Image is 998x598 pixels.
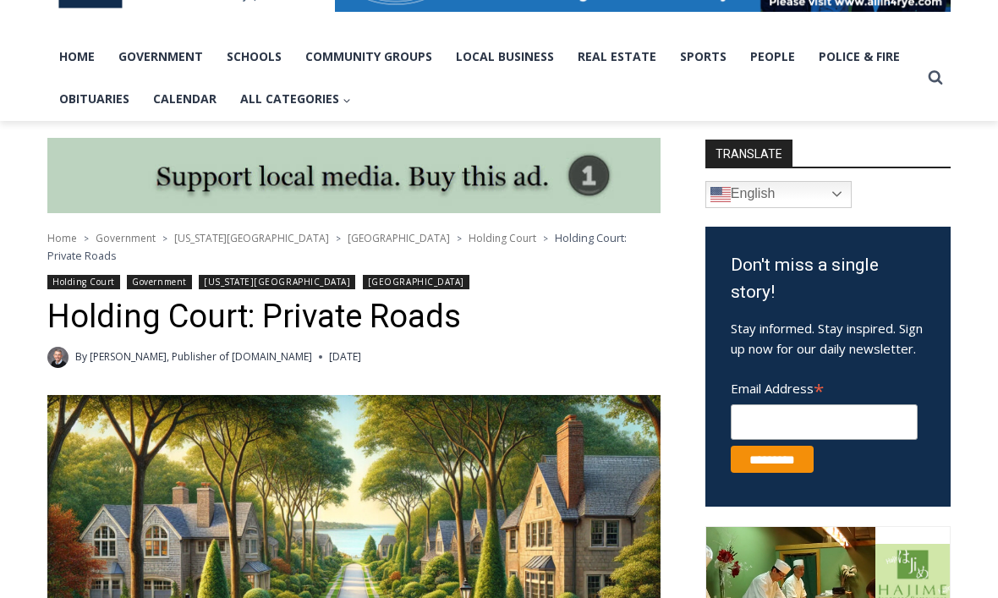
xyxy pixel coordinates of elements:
[457,233,462,245] span: >
[407,164,820,211] a: Intern @ [DOMAIN_NAME]
[47,79,141,121] a: Obituaries
[348,232,450,246] a: [GEOGRAPHIC_DATA]
[705,182,852,209] a: English
[920,63,951,94] button: View Search Form
[807,36,912,79] a: Police & Fire
[173,106,240,202] div: "the precise, almost orchestrated movements of cutting and assembling sushi and [PERSON_NAME] mak...
[738,36,807,79] a: People
[47,232,77,246] a: Home
[731,319,925,359] p: Stay informed. Stay inspired. Sign up now for our daily newsletter.
[731,253,925,306] h3: Don't miss a single story!
[47,299,661,337] h1: Holding Court: Private Roads
[363,276,469,290] a: [GEOGRAPHIC_DATA]
[141,79,228,121] a: Calendar
[127,276,191,290] a: Government
[668,36,738,79] a: Sports
[47,348,69,369] a: Author image
[427,1,799,164] div: "[PERSON_NAME] and I covered the [DATE] Parade, which was a really eye opening experience as I ha...
[90,350,312,365] a: [PERSON_NAME], Publisher of [DOMAIN_NAME]
[329,349,361,365] time: [DATE]
[293,36,444,79] a: Community Groups
[731,372,918,403] label: Email Address
[199,276,355,290] a: [US_STATE][GEOGRAPHIC_DATA]
[444,36,566,79] a: Local Business
[469,232,536,246] a: Holding Court
[5,174,166,239] span: Open Tues. - Sun. [PHONE_NUMBER]
[96,232,156,246] a: Government
[336,233,341,245] span: >
[47,36,920,122] nav: Primary Navigation
[705,140,792,167] strong: TRANSLATE
[75,349,87,365] span: By
[174,232,329,246] a: [US_STATE][GEOGRAPHIC_DATA]
[215,36,293,79] a: Schools
[47,276,120,290] a: Holding Court
[107,36,215,79] a: Government
[566,36,668,79] a: Real Estate
[1,170,170,211] a: Open Tues. - Sun. [PHONE_NUMBER]
[47,139,661,215] img: support local media, buy this ad
[710,185,731,206] img: en
[47,231,627,263] span: Holding Court: Private Roads
[84,233,89,245] span: >
[47,36,107,79] a: Home
[228,79,363,121] button: Child menu of All Categories
[47,230,661,265] nav: Breadcrumbs
[162,233,167,245] span: >
[543,233,548,245] span: >
[442,168,784,206] span: Intern @ [DOMAIN_NAME]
